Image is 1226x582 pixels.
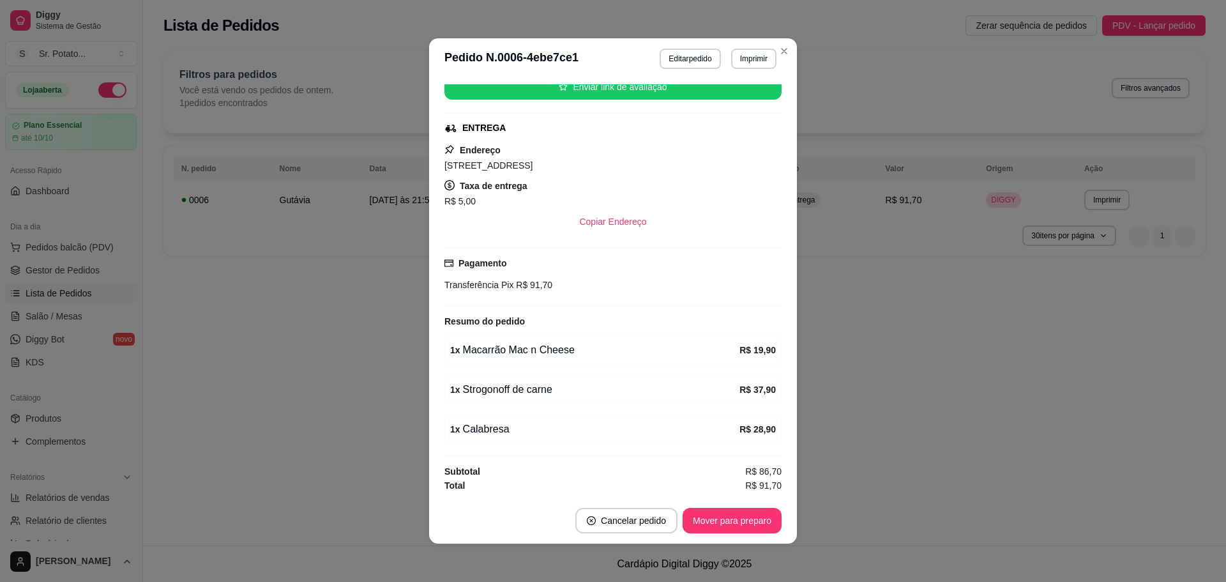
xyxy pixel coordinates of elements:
strong: Resumo do pedido [444,316,525,326]
h3: Pedido N. 0006-4ebe7ce1 [444,49,579,69]
span: Transferência Pix [444,280,513,290]
div: ENTREGA [462,121,506,135]
button: Editarpedido [660,49,720,69]
span: R$ 91,70 [513,280,552,290]
button: starEnviar link de avaliação [444,74,782,100]
div: Strogonoff de carne [450,382,739,397]
strong: Endereço [460,145,501,155]
strong: R$ 28,90 [739,424,776,434]
button: Imprimir [731,49,776,69]
span: dollar [444,180,455,190]
strong: 1 x [450,345,460,355]
span: R$ 86,70 [745,464,782,479]
button: Close [774,41,794,61]
button: close-circleCancelar pedido [575,508,677,533]
span: [STREET_ADDRESS] [444,160,533,171]
span: credit-card [444,259,453,268]
strong: Taxa de entrega [460,181,527,191]
button: Mover para preparo [683,508,782,533]
button: Copiar Endereço [569,209,656,234]
strong: Pagamento [458,258,506,268]
strong: Subtotal [444,466,480,477]
strong: 1 x [450,424,460,434]
span: close-circle [587,516,596,525]
strong: Total [444,480,465,491]
span: star [559,82,568,91]
div: Calabresa [450,422,739,437]
span: R$ 5,00 [444,196,476,206]
div: Macarrão Mac n Cheese [450,342,739,358]
strong: R$ 19,90 [739,345,776,355]
strong: 1 x [450,385,460,395]
span: R$ 91,70 [745,479,782,493]
strong: R$ 37,90 [739,385,776,395]
span: pushpin [444,144,455,155]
